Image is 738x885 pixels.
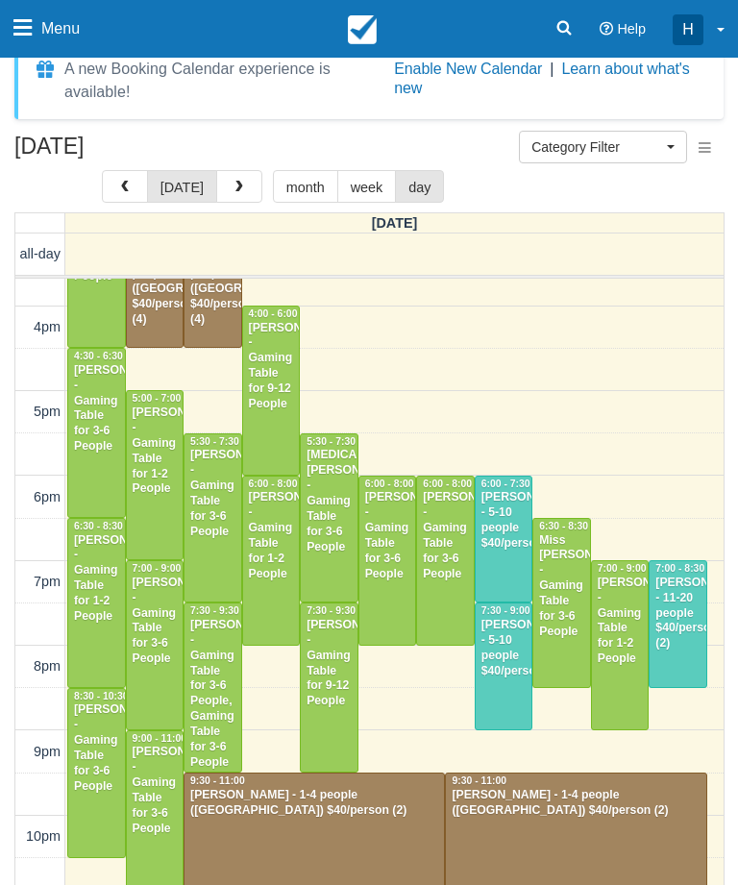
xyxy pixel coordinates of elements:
[307,436,356,447] span: 5:30 - 7:30
[452,775,506,786] span: 9:30 - 11:00
[132,745,179,836] div: [PERSON_NAME] - Gaming Table for 3-6 People
[249,308,298,319] span: 4:00 - 6:00
[480,618,528,679] div: [PERSON_NAME] - 5-10 people $40/person
[132,235,179,327] div: [PERSON_NAME] - 1-4 people ([GEOGRAPHIC_DATA]) $40/person (4)
[416,476,475,646] a: 6:00 - 8:00[PERSON_NAME] - Gaming Table for 3-6 People
[598,563,647,574] span: 7:00 - 9:00
[600,22,613,36] i: Help
[189,448,236,539] div: [PERSON_NAME] - Gaming Table for 3-6 People
[133,733,187,744] span: 9:00 - 11:00
[550,61,553,77] span: |
[67,348,126,518] a: 4:30 - 6:30[PERSON_NAME] - Gaming Table for 3-6 People
[300,433,358,603] a: 5:30 - 7:30[MEDICAL_DATA][PERSON_NAME] - Gaming Table for 3-6 People
[34,404,61,419] span: 5pm
[423,479,472,489] span: 6:00 - 8:00
[248,321,295,412] div: [PERSON_NAME] - Gaming Table for 9-12 People
[132,406,179,497] div: [PERSON_NAME] - Gaming Table for 1-2 People
[306,448,353,554] div: [MEDICAL_DATA][PERSON_NAME] - Gaming Table for 3-6 People
[300,602,358,773] a: 7:30 - 9:30[PERSON_NAME] - Gaming Table for 9-12 People
[358,476,417,646] a: 6:00 - 8:00[PERSON_NAME] - Gaming Table for 3-6 People
[67,688,126,858] a: 8:30 - 10:30[PERSON_NAME] - Gaming Table for 3-6 People
[190,775,245,786] span: 9:30 - 11:00
[184,602,242,773] a: 7:30 - 9:30[PERSON_NAME] - Gaming Table for 3-6 People, Gaming Table for 3-6 People (2)
[34,658,61,674] span: 8pm
[147,170,217,203] button: [DATE]
[34,319,61,334] span: 4pm
[422,490,469,581] div: [PERSON_NAME] - Gaming Table for 3-6 People
[242,476,301,646] a: 6:00 - 8:00[PERSON_NAME] - Gaming Table for 1-2 People
[190,436,239,447] span: 5:30 - 7:30
[14,135,258,170] h2: [DATE]
[26,828,61,844] span: 10pm
[74,521,123,531] span: 6:30 - 8:30
[532,518,591,688] a: 6:30 - 8:30Miss [PERSON_NAME] - Gaming Table for 3-6 People
[126,390,184,560] a: 5:00 - 7:00[PERSON_NAME] - Gaming Table for 1-2 People
[655,563,704,574] span: 7:00 - 8:30
[307,605,356,616] span: 7:30 - 9:30
[189,788,439,819] div: [PERSON_NAME] - 1-4 people ([GEOGRAPHIC_DATA]) $40/person (2)
[74,691,129,701] span: 8:30 - 10:30
[133,393,182,404] span: 5:00 - 7:00
[189,235,236,327] div: [PERSON_NAME] - 1-4 people ([GEOGRAPHIC_DATA]) $40/person (4)
[673,14,703,45] div: H
[306,618,353,709] div: [PERSON_NAME] - Gaming Table for 9-12 People
[34,744,61,759] span: 9pm
[654,576,701,651] div: [PERSON_NAME] - 11-20 people $40/person (2)
[337,170,397,203] button: week
[133,563,182,574] span: 7:00 - 9:00
[649,560,707,688] a: 7:00 - 8:30[PERSON_NAME] - 11-20 people $40/person (2)
[67,518,126,688] a: 6:30 - 8:30[PERSON_NAME] - Gaming Table for 1-2 People
[190,605,239,616] span: 7:30 - 9:30
[365,479,414,489] span: 6:00 - 8:00
[73,363,120,455] div: [PERSON_NAME] - Gaming Table for 3-6 People
[132,576,179,667] div: [PERSON_NAME] - Gaming Table for 3-6 People
[189,618,236,786] div: [PERSON_NAME] - Gaming Table for 3-6 People, Gaming Table for 3-6 People (2)
[394,60,542,79] button: Enable New Calendar
[519,131,687,163] button: Category Filter
[248,490,295,581] div: [PERSON_NAME] - Gaming Table for 1-2 People
[372,215,418,231] span: [DATE]
[242,306,301,476] a: 4:00 - 6:00[PERSON_NAME] - Gaming Table for 9-12 People
[249,479,298,489] span: 6:00 - 8:00
[184,221,242,349] a: [PERSON_NAME] - 1-4 people ([GEOGRAPHIC_DATA]) $40/person (4)
[34,489,61,504] span: 6pm
[538,533,585,640] div: Miss [PERSON_NAME] - Gaming Table for 3-6 People
[451,788,701,819] div: [PERSON_NAME] - 1-4 people ([GEOGRAPHIC_DATA]) $40/person (2)
[597,576,644,667] div: [PERSON_NAME] - Gaming Table for 1-2 People
[481,605,530,616] span: 7:30 - 9:00
[395,170,444,203] button: day
[591,560,650,730] a: 7:00 - 9:00[PERSON_NAME] - Gaming Table for 1-2 People
[531,137,662,157] span: Category Filter
[481,479,530,489] span: 6:00 - 7:30
[617,21,646,37] span: Help
[348,15,377,44] img: checkfront-main-nav-mini-logo.png
[273,170,338,203] button: month
[20,246,61,261] span: all-day
[475,476,533,603] a: 6:00 - 7:30[PERSON_NAME] - 5-10 people $40/person
[74,351,123,361] span: 4:30 - 6:30
[184,433,242,603] a: 5:30 - 7:30[PERSON_NAME] - Gaming Table for 3-6 People
[475,602,533,730] a: 7:30 - 9:00[PERSON_NAME] - 5-10 people $40/person
[480,490,528,552] div: [PERSON_NAME] - 5-10 people $40/person
[73,702,120,794] div: [PERSON_NAME] - Gaming Table for 3-6 People
[34,574,61,589] span: 7pm
[126,221,184,349] a: [PERSON_NAME] - 1-4 people ([GEOGRAPHIC_DATA]) $40/person (4)
[539,521,588,531] span: 6:30 - 8:30
[394,61,690,96] a: Learn about what's new
[64,58,386,104] div: A new Booking Calendar experience is available!
[364,490,411,581] div: [PERSON_NAME] - Gaming Table for 3-6 People
[126,560,184,730] a: 7:00 - 9:00[PERSON_NAME] - Gaming Table for 3-6 People
[73,533,120,625] div: [PERSON_NAME] - Gaming Table for 1-2 People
